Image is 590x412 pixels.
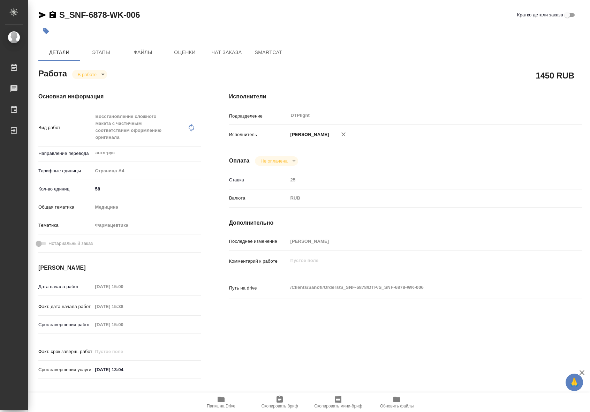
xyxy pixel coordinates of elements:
[38,366,93,373] p: Срок завершения услуги
[38,283,93,290] p: Дата начала работ
[38,264,201,272] h4: [PERSON_NAME]
[38,23,54,39] button: Добавить тэг
[229,92,582,101] h4: Исполнители
[93,219,201,231] div: Фармацевтика
[48,11,57,19] button: Скопировать ссылку
[207,404,235,409] span: Папка на Drive
[93,282,154,292] input: Пустое поле
[38,150,93,157] p: Направление перевода
[250,392,309,412] button: Скопировать бриф
[93,165,201,177] div: Страница А4
[336,127,351,142] button: Удалить исполнителя
[229,177,288,183] p: Ставка
[93,365,154,375] input: ✎ Введи что-нибудь
[76,72,99,77] button: В работе
[38,348,93,355] p: Факт. срок заверш. работ
[255,156,298,166] div: В работе
[229,131,288,138] p: Исполнитель
[229,113,288,120] p: Подразделение
[566,374,583,391] button: 🙏
[314,404,362,409] span: Скопировать мини-бриф
[38,204,93,211] p: Общая тематика
[93,201,201,213] div: Медицина
[93,320,154,330] input: Пустое поле
[229,219,582,227] h4: Дополнительно
[38,167,93,174] p: Тарифные единицы
[568,375,580,390] span: 🙏
[229,195,288,202] p: Валюта
[168,48,202,57] span: Оценки
[229,258,288,265] p: Комментарий к работе
[288,236,553,246] input: Пустое поле
[93,184,201,194] input: ✎ Введи что-нибудь
[288,282,553,293] textarea: /Clients/Sanofi/Orders/S_SNF-6878/DTP/S_SNF-6878-WK-006
[38,11,47,19] button: Скопировать ссылку для ЯМессенджера
[38,321,93,328] p: Срок завершения работ
[288,131,329,138] p: [PERSON_NAME]
[38,67,67,79] h2: Работа
[229,285,288,292] p: Путь на drive
[309,392,368,412] button: Скопировать мини-бриф
[93,301,154,312] input: Пустое поле
[536,69,574,81] h2: 1450 RUB
[368,392,426,412] button: Обновить файлы
[126,48,160,57] span: Файлы
[192,392,250,412] button: Папка на Drive
[380,404,414,409] span: Обновить файлы
[517,12,563,18] span: Кратко детали заказа
[261,404,298,409] span: Скопировать бриф
[38,92,201,101] h4: Основная информация
[252,48,285,57] span: SmartCat
[38,186,93,193] p: Кол-во единиц
[229,157,250,165] h4: Оплата
[288,192,553,204] div: RUB
[38,124,93,131] p: Вид работ
[72,70,107,79] div: В работе
[43,48,76,57] span: Детали
[93,346,154,357] input: Пустое поле
[210,48,243,57] span: Чат заказа
[59,10,140,20] a: S_SNF-6878-WK-006
[288,175,553,185] input: Пустое поле
[84,48,118,57] span: Этапы
[229,238,288,245] p: Последнее изменение
[258,158,289,164] button: Не оплачена
[48,240,93,247] span: Нотариальный заказ
[38,222,93,229] p: Тематика
[38,303,93,310] p: Факт. дата начала работ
